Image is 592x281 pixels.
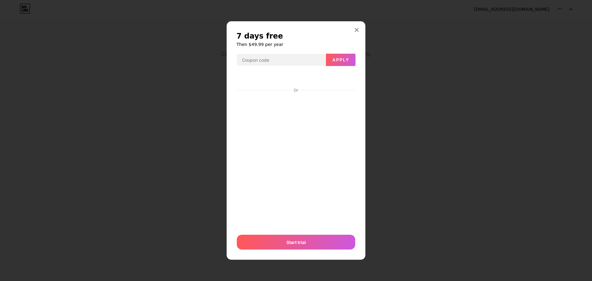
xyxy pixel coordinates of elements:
button: Apply [326,54,356,66]
h6: Then $49.99 per year [236,41,356,48]
iframe: Secure payment input frame [236,93,356,229]
span: 7 days free [236,31,283,41]
iframe: Secure payment input frame [237,71,355,86]
input: Coupon code [237,54,326,66]
span: Start trial [286,239,306,246]
span: Apply [332,57,349,62]
div: Or [293,88,299,93]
